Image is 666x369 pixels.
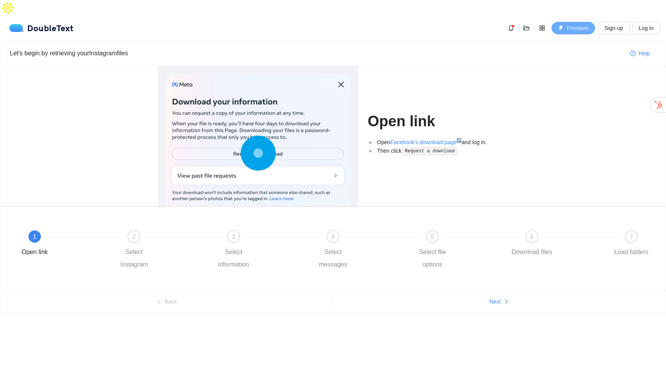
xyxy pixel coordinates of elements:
button: thunderboltPremium [551,22,595,34]
div: Select messages [310,246,356,271]
div: 3Select information [211,230,310,271]
button: question-circleHelp [624,47,656,60]
span: question-circle [630,51,636,57]
a: logoDoubleText [9,24,74,32]
code: Request a download [402,147,457,155]
span: Log in [639,24,654,32]
h1: Open link [368,112,508,131]
li: Open and log in. [375,138,508,147]
div: 5Select file options [410,230,509,271]
div: DoubleText [9,24,74,32]
div: Select Instagram [111,246,157,271]
span: 6 [530,233,534,240]
span: Help [639,49,650,58]
div: Download files [512,246,552,258]
button: Nextright [333,295,666,308]
button: bell [505,22,517,34]
div: Load folders [614,246,648,258]
sup: ↗ [456,138,462,143]
div: Let's begin by retrieving your Instagram files [10,48,624,58]
button: appstore [536,22,548,34]
div: 4Select messages [310,230,410,271]
div: 2Select Instagram [111,230,211,271]
button: Log in [633,22,660,34]
span: 5 [431,233,434,240]
span: Premium [567,24,588,32]
span: thunderbolt [558,25,564,32]
button: leftBack [0,295,333,308]
span: 3 [232,233,235,240]
button: Sign up [598,22,629,34]
span: Next [490,297,501,306]
span: 2 [132,233,136,240]
button: folder-open [520,22,533,34]
div: 1Open link [12,230,111,258]
span: 4 [331,233,335,240]
span: bell [505,25,517,31]
img: logo [9,24,27,32]
a: Facebook's download page↗ [390,139,462,145]
div: Select information [211,246,256,271]
span: right [504,299,509,305]
div: Open link [21,246,48,258]
span: 7 [630,233,633,240]
li: Then click [375,147,508,155]
span: 1 [33,233,37,240]
span: folder-open [521,25,532,31]
div: Select file options [410,246,455,271]
span: Sign up [604,24,623,32]
div: 7Load folders [609,230,654,258]
span: appstore [536,25,548,31]
div: 6Download files [509,230,609,258]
